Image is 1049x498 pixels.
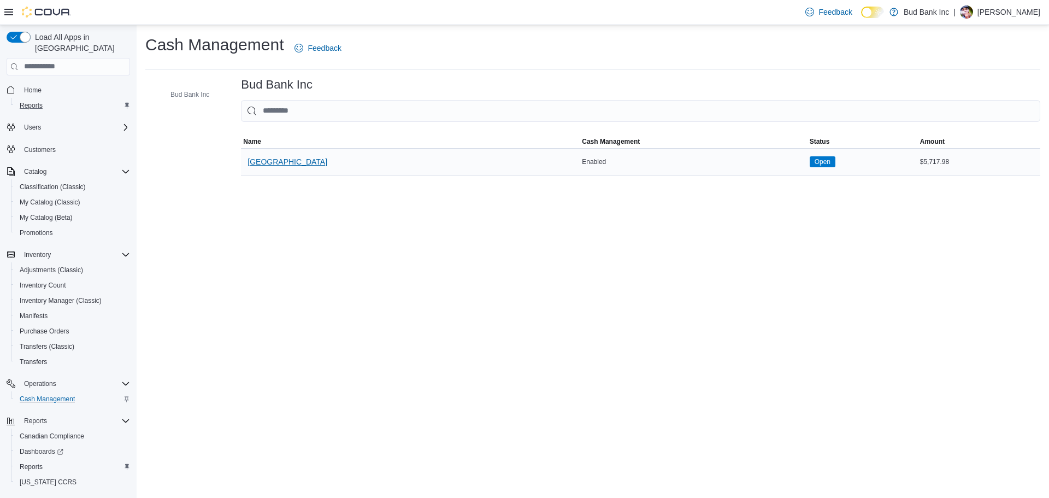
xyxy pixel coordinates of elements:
span: Bud Bank Inc [170,90,209,99]
a: Promotions [15,226,57,239]
img: Cova [22,7,71,17]
button: Purchase Orders [11,324,134,339]
button: Cash Management [11,391,134,407]
a: Dashboards [11,444,134,459]
h3: Bud Bank Inc [241,78,313,91]
button: Name [241,135,580,148]
span: Reports [15,460,130,473]
a: Classification (Classic) [15,180,90,194]
span: Reports [15,99,130,112]
p: | [953,5,956,19]
button: Classification (Classic) [11,179,134,195]
a: Customers [20,143,60,156]
span: Customers [20,143,130,156]
a: Purchase Orders [15,325,74,338]
a: Adjustments (Classic) [15,263,87,277]
span: Manifests [20,312,48,320]
a: Reports [15,99,47,112]
h1: Cash Management [145,34,284,56]
span: Cash Management [20,395,75,403]
span: My Catalog (Classic) [20,198,80,207]
span: My Catalog (Beta) [20,213,73,222]
span: Cash Management [582,137,640,146]
button: Users [20,121,45,134]
span: My Catalog (Classic) [15,196,130,209]
a: My Catalog (Classic) [15,196,85,209]
span: Inventory Count [15,279,130,292]
button: Users [2,120,134,135]
span: Load All Apps in [GEOGRAPHIC_DATA] [31,32,130,54]
a: Canadian Compliance [15,430,89,443]
button: Promotions [11,225,134,241]
div: $5,717.98 [918,155,1040,168]
a: Reports [15,460,47,473]
span: Open [815,157,830,167]
a: Inventory Count [15,279,70,292]
button: Reports [20,414,51,427]
span: Adjustments (Classic) [20,266,83,274]
span: Classification (Classic) [15,180,130,194]
button: Transfers (Classic) [11,339,134,354]
span: Catalog [20,165,130,178]
a: Inventory Manager (Classic) [15,294,106,307]
input: Dark Mode [861,7,884,18]
span: Home [20,83,130,97]
span: My Catalog (Beta) [15,211,130,224]
a: [US_STATE] CCRS [15,476,81,489]
p: Bud Bank Inc [904,5,949,19]
button: Bud Bank Inc [155,88,214,101]
div: Enabled [580,155,807,168]
span: Operations [24,379,56,388]
button: Transfers [11,354,134,370]
span: Cash Management [15,392,130,406]
button: Reports [11,98,134,113]
span: Operations [20,377,130,390]
span: Open [810,156,835,167]
span: Promotions [15,226,130,239]
span: Reports [24,417,47,425]
button: Customers [2,142,134,157]
span: Users [20,121,130,134]
span: Home [24,86,42,95]
span: Canadian Compliance [15,430,130,443]
span: Status [810,137,830,146]
button: Operations [2,376,134,391]
span: Washington CCRS [15,476,130,489]
span: Classification (Classic) [20,183,86,191]
span: [GEOGRAPHIC_DATA] [247,156,327,167]
a: Cash Management [15,392,79,406]
button: Amount [918,135,1040,148]
button: Catalog [2,164,134,179]
span: Dashboards [20,447,63,456]
span: [US_STATE] CCRS [20,478,76,487]
span: Dashboards [15,445,130,458]
a: Home [20,84,46,97]
span: Users [24,123,41,132]
span: Transfers [15,355,130,368]
span: Transfers [20,358,47,366]
button: My Catalog (Classic) [11,195,134,210]
button: Reports [2,413,134,429]
span: Feedback [818,7,852,17]
button: Inventory Count [11,278,134,293]
a: Manifests [15,309,52,323]
button: Canadian Compliance [11,429,134,444]
span: Catalog [24,167,46,176]
span: Inventory Manager (Classic) [15,294,130,307]
span: Reports [20,462,43,471]
span: Canadian Compliance [20,432,84,441]
span: Purchase Orders [15,325,130,338]
button: Inventory Manager (Classic) [11,293,134,308]
button: [US_STATE] CCRS [11,474,134,490]
p: [PERSON_NAME] [977,5,1040,19]
span: Inventory Count [20,281,66,290]
button: Adjustments (Classic) [11,262,134,278]
span: Transfers (Classic) [20,342,74,351]
a: My Catalog (Beta) [15,211,77,224]
span: Inventory [20,248,130,261]
a: Feedback [801,1,856,23]
a: Feedback [290,37,345,59]
button: [GEOGRAPHIC_DATA] [243,151,332,173]
span: Purchase Orders [20,327,69,336]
